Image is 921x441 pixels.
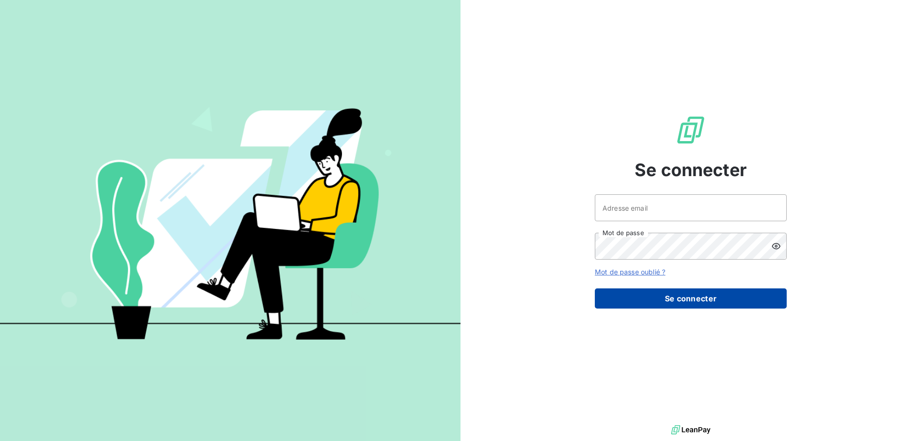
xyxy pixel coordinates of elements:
[635,157,747,183] span: Se connecter
[675,115,706,145] img: Logo LeanPay
[595,268,665,276] a: Mot de passe oublié ?
[595,194,787,221] input: placeholder
[595,288,787,309] button: Se connecter
[671,423,710,437] img: logo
